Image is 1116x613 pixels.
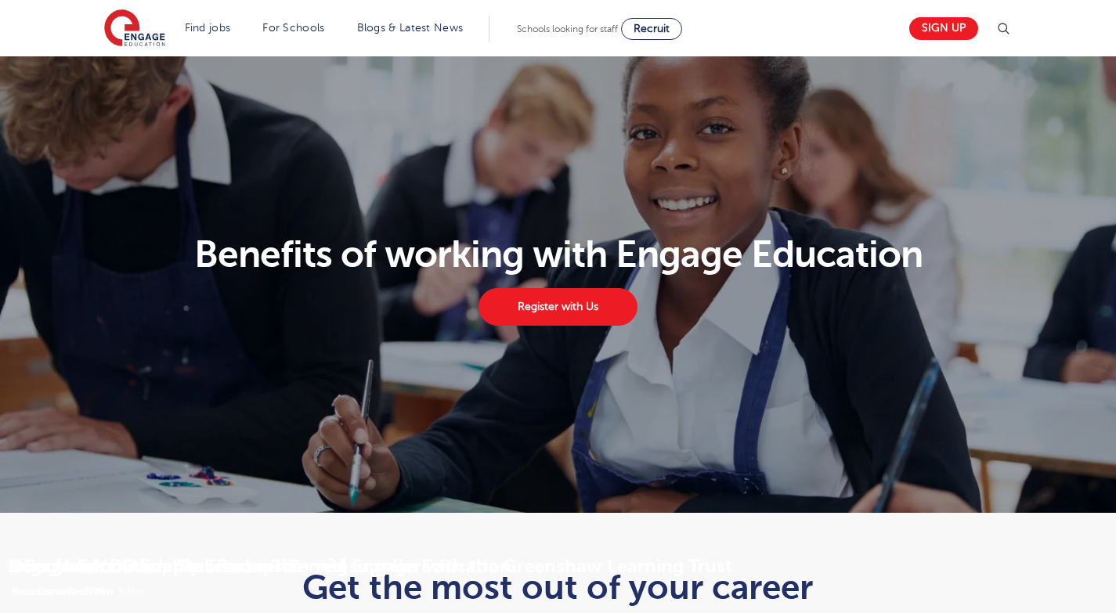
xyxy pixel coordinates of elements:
a: Sign up [909,17,978,40]
h1: Benefits of working with Engage Education [95,236,1021,273]
a: Blogs & Latest News [357,22,464,34]
a: Register with Us [479,288,637,326]
a: For Schools [262,22,324,34]
a: Recruit [621,18,682,40]
span: Schools looking for staff [517,23,618,34]
img: Engage Education [104,9,165,49]
a: Find jobs [185,22,231,34]
span: Recruit [634,23,670,34]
